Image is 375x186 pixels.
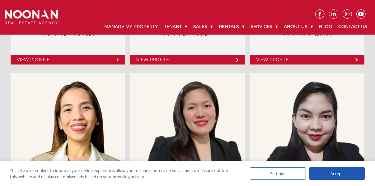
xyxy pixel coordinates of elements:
[281,19,316,35] a: About Us
[247,19,281,35] a: Services
[190,19,216,35] a: Sales
[256,31,358,39] p: Team Leader - Arrears
[130,55,245,64] a: View Profile
[101,19,161,35] a: Manage My Property
[250,167,306,180] div: Settings
[5,10,58,25] img: Noonan Real Estate Agency
[161,19,190,35] a: Tenant
[11,55,125,64] a: View Profile
[136,31,238,39] p: Team Leader - Repairs
[216,19,247,35] a: Rentals
[250,55,364,64] a: View Profile
[309,167,365,180] div: Accept
[316,19,335,35] a: Blog
[335,19,370,35] a: Contact Us
[10,167,237,180] div: This site uses cookies to improve your online experience, allow you to share content on social me...
[17,31,119,39] p: Team Leader - Accounts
